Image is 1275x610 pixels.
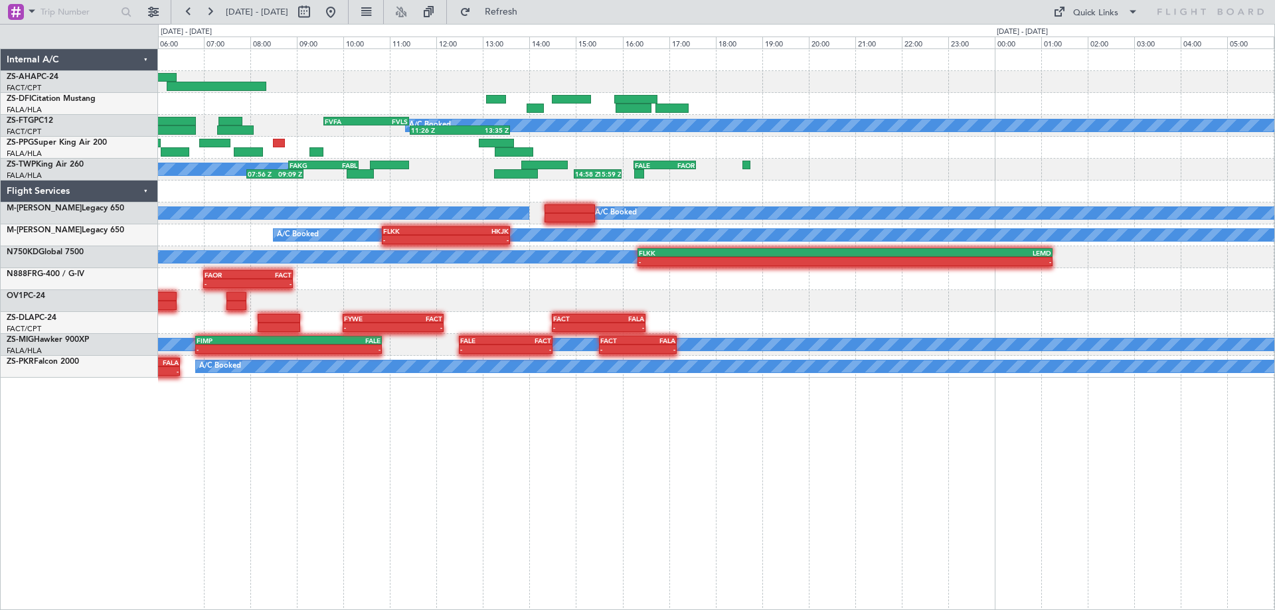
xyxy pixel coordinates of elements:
div: - [289,345,381,353]
div: 21:00 [855,37,902,48]
div: FVLS [366,117,407,125]
span: M-[PERSON_NAME] [7,204,82,212]
span: ZS-PPG [7,139,34,147]
div: HKJK [446,227,509,235]
span: ZS-DLA [7,314,35,322]
div: A/C Booked [595,203,637,223]
div: 09:00 [297,37,343,48]
div: FALA [145,358,179,366]
div: 08:00 [250,37,297,48]
div: 14:58 Z [575,170,598,178]
div: 11:26 Z [411,126,460,134]
span: [DATE] - [DATE] [226,6,288,18]
div: FALA [637,337,675,344]
div: 01:00 [1041,37,1088,48]
a: FACT/CPT [7,127,41,137]
a: OV1PC-24 [7,292,45,300]
div: A/C Booked [409,115,451,135]
span: N888FR [7,270,37,278]
div: - [344,323,393,331]
div: 15:00 [576,37,622,48]
div: 09:09 Z [275,170,302,178]
div: - [460,345,505,353]
div: FAKG [290,161,323,169]
div: FYWE [344,315,393,323]
div: 18:00 [716,37,762,48]
div: 23:00 [948,37,995,48]
div: 13:35 Z [460,126,509,134]
div: Quick Links [1073,7,1118,20]
a: FACT/CPT [7,324,41,334]
div: FLKK [639,249,845,257]
div: FALE [289,337,381,344]
div: 07:56 Z [248,170,275,178]
div: LEMD [845,249,1052,257]
a: FALA/HLA [7,171,42,181]
div: 15:59 Z [598,170,620,178]
a: ZS-AHAPC-24 [7,73,58,81]
a: FALA/HLA [7,149,42,159]
span: ZS-FTG [7,117,34,125]
div: 03:00 [1134,37,1181,48]
span: ZS-PKR [7,358,34,366]
a: ZS-DLAPC-24 [7,314,56,322]
div: A/C Booked [199,356,241,376]
div: FACT [393,315,442,323]
a: M-[PERSON_NAME]Legacy 650 [7,204,124,212]
div: 07:00 [204,37,250,48]
div: FIMP [197,337,288,344]
div: FACT [248,271,291,279]
div: - [446,236,509,244]
div: FLKK [383,227,446,235]
div: A/C Booked [277,225,319,245]
span: M-[PERSON_NAME] [7,226,82,234]
div: FAOR [205,271,248,279]
a: ZS-MIGHawker 900XP [7,336,89,344]
div: 04:00 [1181,37,1227,48]
span: ZS-AHA [7,73,37,81]
button: Refresh [454,1,533,23]
div: FVFA [325,117,366,125]
div: [DATE] - [DATE] [997,27,1048,38]
div: FALE [460,337,505,344]
div: 20:00 [809,37,855,48]
div: FACT [506,337,551,344]
a: ZS-PPGSuper King Air 200 [7,139,107,147]
span: ZS-TWP [7,161,36,169]
a: M-[PERSON_NAME]Legacy 650 [7,226,124,234]
div: - [506,345,551,353]
div: - [845,258,1052,266]
a: ZS-PKRFalcon 2000 [7,358,79,366]
div: FALA [599,315,644,323]
div: - [639,258,845,266]
div: - [205,279,248,287]
div: 06:00 [157,37,204,48]
div: 10:00 [343,37,390,48]
div: 14:00 [529,37,576,48]
a: ZS-FTGPC12 [7,117,53,125]
input: Trip Number [41,2,117,22]
div: 11:00 [390,37,436,48]
span: ZS-DFI [7,95,31,103]
div: 00:00 [995,37,1041,48]
a: ZS-TWPKing Air 260 [7,161,84,169]
span: ZS-MIG [7,336,34,344]
div: 19:00 [762,37,809,48]
a: N750KDGlobal 7500 [7,248,84,256]
button: Quick Links [1047,1,1145,23]
div: - [145,367,179,375]
div: 17:00 [669,37,716,48]
div: - [383,236,446,244]
div: 05:00 [1227,37,1274,48]
div: - [553,323,598,331]
a: FALA/HLA [7,105,42,115]
div: 16:00 [623,37,669,48]
a: FALA/HLA [7,346,42,356]
div: 22:00 [902,37,948,48]
a: FACT/CPT [7,83,41,93]
div: - [599,323,644,331]
span: N750KD [7,248,39,256]
div: - [393,323,442,331]
div: FACT [600,337,638,344]
span: OV1 [7,292,23,300]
